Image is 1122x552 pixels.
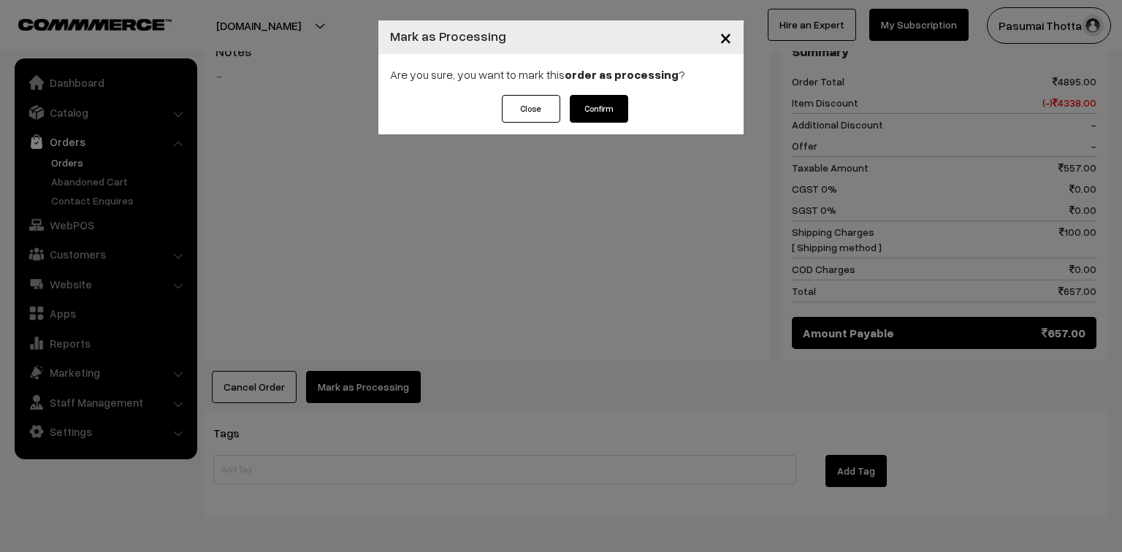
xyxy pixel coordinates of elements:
[565,67,679,82] strong: order as processing
[570,95,628,123] button: Confirm
[720,23,732,50] span: ×
[378,54,744,95] div: Are you sure, you want to mark this ?
[708,15,744,60] button: Close
[502,95,560,123] button: Close
[390,26,506,46] h4: Mark as Processing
